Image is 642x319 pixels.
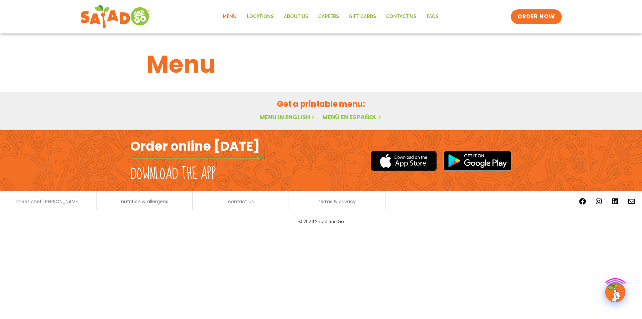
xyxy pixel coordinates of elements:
img: google_play [443,151,512,171]
a: Menu [218,9,242,24]
a: Menú en español [322,113,383,121]
a: meet chef [PERSON_NAME] [16,199,80,204]
p: © 2024 Salad and Go [134,217,508,226]
span: ORDER NOW [518,13,555,21]
h2: Get a printable menu: [147,98,495,110]
nav: Menu [218,9,444,24]
a: nutrition & allergens [121,199,168,204]
img: appstore [371,150,437,172]
img: new-SAG-logo-768×292 [80,3,151,30]
h2: Order online [DATE] [130,138,260,154]
a: terms & privacy [318,199,356,204]
a: Contact Us [381,9,422,24]
img: fork [130,156,264,160]
a: FAQs [422,9,444,24]
h1: Menu [147,46,495,82]
a: About Us [279,9,313,24]
a: Menu in English [259,113,316,121]
a: GIFT CARDS [344,9,381,24]
h2: Download the app [130,165,216,183]
a: Careers [313,9,344,24]
a: Locations [242,9,279,24]
a: ORDER NOW [511,9,562,24]
a: contact us [228,199,254,204]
